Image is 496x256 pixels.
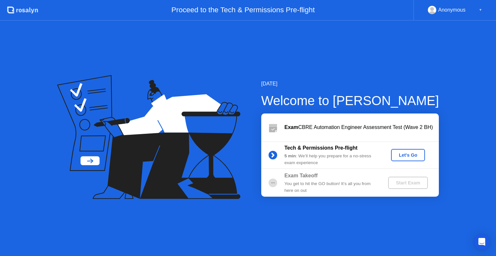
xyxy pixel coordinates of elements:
b: Exam [284,124,298,130]
div: You get to hit the GO button! It’s all you from here on out [284,181,377,194]
button: Let's Go [391,149,425,161]
b: Exam Takeoff [284,173,318,178]
div: Let's Go [394,153,422,158]
b: 5 min [284,153,296,158]
div: Welcome to [PERSON_NAME] [261,91,439,110]
b: Tech & Permissions Pre-flight [284,145,357,151]
div: Anonymous [438,6,466,14]
div: [DATE] [261,80,439,88]
div: CBRE Automation Engineer Assessment Test (Wave 2 BH) [284,123,439,131]
div: : We’ll help you prepare for a no-stress exam experience [284,153,377,166]
div: Start Exam [391,180,425,185]
div: ▼ [479,6,482,14]
button: Start Exam [388,177,428,189]
div: Open Intercom Messenger [474,234,490,250]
